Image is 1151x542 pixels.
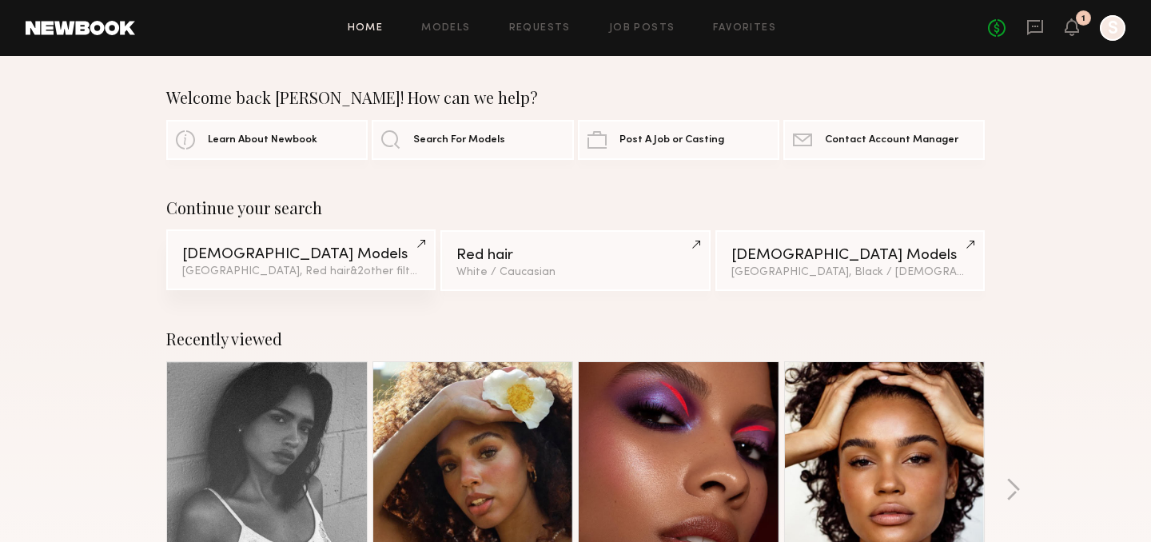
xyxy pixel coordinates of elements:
div: Recently viewed [166,329,985,349]
a: S [1100,15,1125,41]
a: Post A Job or Casting [578,120,779,160]
a: [DEMOGRAPHIC_DATA] Models[GEOGRAPHIC_DATA], Red hair&2other filters [166,229,436,290]
span: & 2 other filter s [350,266,427,277]
div: Continue your search [166,198,985,217]
div: Welcome back [PERSON_NAME]! How can we help? [166,88,985,107]
a: Requests [509,23,571,34]
div: [DEMOGRAPHIC_DATA] Models [731,248,969,263]
a: Red hairWhite / Caucasian [440,230,710,291]
div: [GEOGRAPHIC_DATA], Red hair [182,266,420,277]
span: Contact Account Manager [825,135,958,145]
a: Contact Account Manager [783,120,985,160]
a: Favorites [713,23,776,34]
span: Search For Models [413,135,505,145]
span: Learn About Newbook [208,135,317,145]
div: 1 [1081,14,1085,23]
a: Search For Models [372,120,573,160]
a: Job Posts [609,23,675,34]
span: Post A Job or Casting [619,135,724,145]
a: Models [421,23,470,34]
a: [DEMOGRAPHIC_DATA] Models[GEOGRAPHIC_DATA], Black / [DEMOGRAPHIC_DATA] [715,230,985,291]
div: [DEMOGRAPHIC_DATA] Models [182,247,420,262]
div: [GEOGRAPHIC_DATA], Black / [DEMOGRAPHIC_DATA] [731,267,969,278]
a: Home [348,23,384,34]
a: Learn About Newbook [166,120,368,160]
div: Red hair [456,248,694,263]
div: White / Caucasian [456,267,694,278]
